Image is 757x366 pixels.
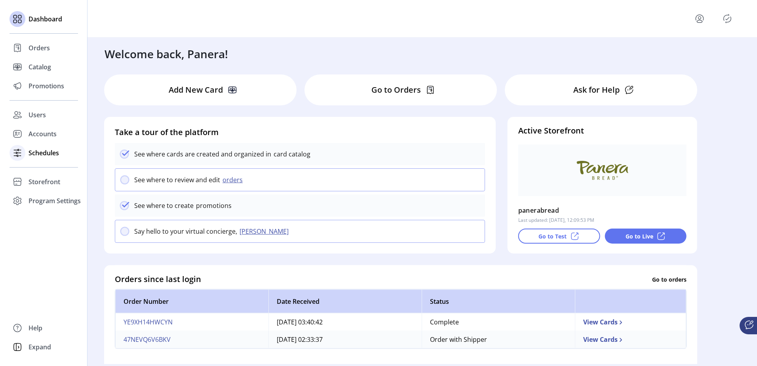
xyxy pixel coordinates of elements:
[29,81,64,91] span: Promotions
[573,84,620,96] p: Ask for Help
[271,149,310,159] p: card catalog
[115,313,268,331] td: YE9XH14HWCYN
[652,275,687,283] p: Go to orders
[105,46,228,62] h3: Welcome back, Panera!
[115,290,268,313] th: Order Number
[220,175,247,185] button: orders
[538,232,567,240] p: Go to Test
[268,313,422,331] td: [DATE] 03:40:42
[29,323,42,333] span: Help
[134,227,237,236] p: Say hello to your virtual concierge,
[194,201,232,210] p: promotions
[115,126,485,138] h4: Take a tour of the platform
[626,232,653,240] p: Go to Live
[29,148,59,158] span: Schedules
[422,313,575,331] td: Complete
[518,204,559,217] p: panerabread
[29,62,51,72] span: Catalog
[29,43,50,53] span: Orders
[134,175,220,185] p: See where to review and edit
[518,217,594,224] p: Last updated: [DATE], 12:09:53 PM
[268,331,422,348] td: [DATE] 02:33:37
[115,273,201,285] h4: Orders since last login
[371,84,421,96] p: Go to Orders
[29,196,81,206] span: Program Settings
[268,290,422,313] th: Date Received
[29,342,51,352] span: Expand
[422,331,575,348] td: Order with Shipper
[575,313,686,331] td: View Cards
[575,331,686,348] td: View Cards
[29,129,57,139] span: Accounts
[134,201,194,210] p: See where to create
[29,177,60,187] span: Storefront
[29,110,46,120] span: Users
[721,12,734,25] button: Publisher Panel
[693,12,706,25] button: menu
[169,84,223,96] p: Add New Card
[29,14,62,24] span: Dashboard
[134,149,271,159] p: See where cards are created and organized in
[422,290,575,313] th: Status
[115,331,268,348] td: 47NEVQ6V6BKV
[237,227,293,236] button: [PERSON_NAME]
[518,125,687,137] h4: Active Storefront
